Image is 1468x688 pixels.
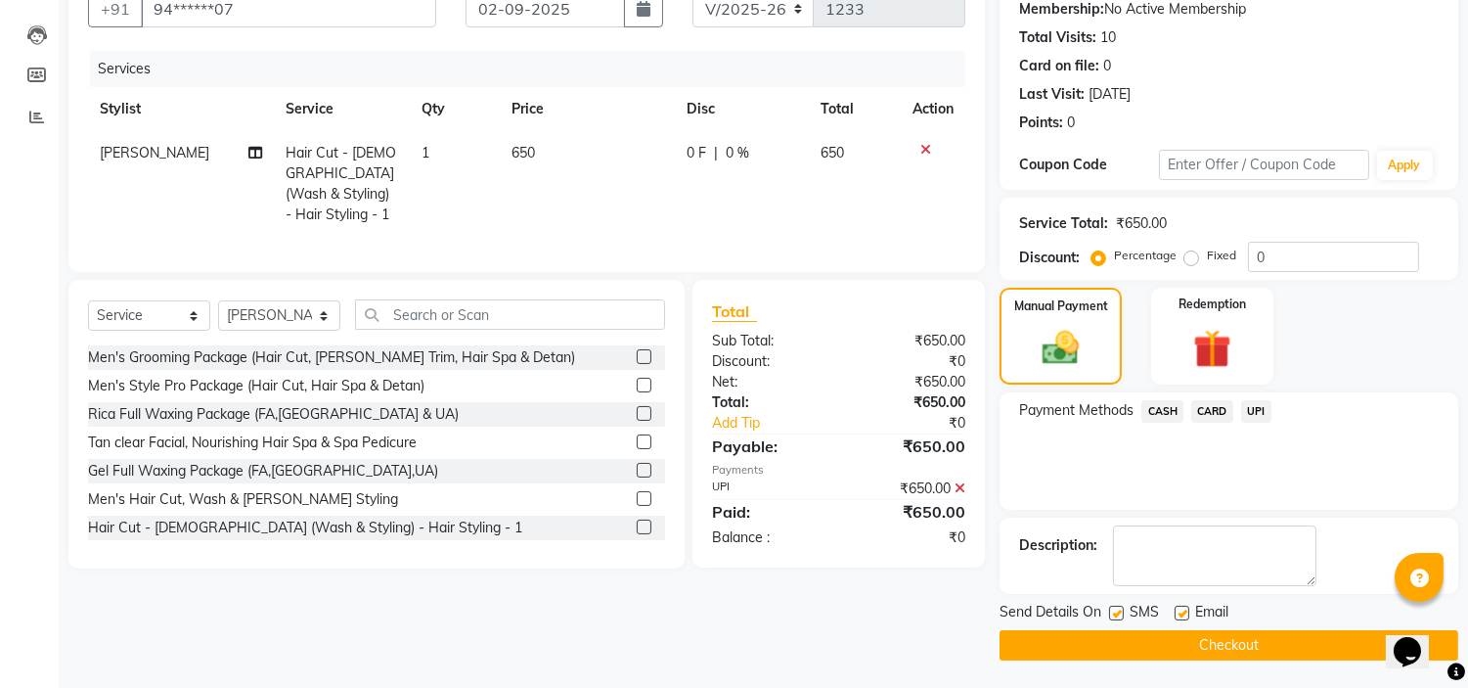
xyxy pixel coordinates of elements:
div: ₹650.00 [839,372,981,392]
a: Add Tip [697,413,863,434]
div: Total Visits: [1019,27,1096,48]
th: Stylist [88,87,275,131]
span: 0 F [687,143,706,163]
div: Total: [697,392,839,413]
span: UPI [1241,400,1271,423]
div: Last Visit: [1019,84,1085,105]
div: Service Total: [1019,213,1108,234]
div: Payments [712,462,965,479]
div: Men's Hair Cut, Wash & [PERSON_NAME] Styling [88,489,398,510]
span: 0 % [726,143,749,163]
th: Price [500,87,675,131]
th: Qty [410,87,500,131]
div: Tan clear Facial, Nourishing Hair Spa & Spa Pedicure [88,433,417,453]
span: CASH [1141,400,1183,423]
div: Points: [1019,113,1063,133]
div: ₹650.00 [839,479,981,499]
span: 650 [822,144,845,161]
div: ₹650.00 [839,500,981,524]
div: Sub Total: [697,331,839,351]
label: Fixed [1207,247,1236,264]
div: ₹0 [839,351,981,372]
div: ₹0 [863,413,981,434]
div: Paid: [697,500,839,524]
span: SMS [1130,602,1159,626]
div: ₹650.00 [839,331,981,351]
button: Apply [1377,151,1433,180]
div: Discount: [697,351,839,372]
div: Gel Full Waxing Package (FA,[GEOGRAPHIC_DATA],UA) [88,461,438,482]
span: 650 [512,144,535,161]
div: 0 [1067,113,1075,133]
div: 0 [1103,56,1111,76]
div: Services [90,51,980,87]
span: Send Details On [1000,602,1101,626]
span: 1 [422,144,429,161]
span: [PERSON_NAME] [100,144,209,161]
div: Net: [697,372,839,392]
div: Men's Style Pro Package (Hair Cut, Hair Spa & Detan) [88,376,424,396]
div: Payable: [697,435,839,458]
div: Balance : [697,527,839,548]
div: Discount: [1019,248,1080,268]
input: Enter Offer / Coupon Code [1159,150,1368,180]
th: Action [901,87,965,131]
span: Email [1195,602,1228,626]
button: Checkout [1000,630,1458,661]
label: Percentage [1114,247,1177,264]
th: Disc [675,87,809,131]
label: Manual Payment [1014,298,1108,315]
span: Payment Methods [1019,400,1134,421]
span: | [714,143,718,163]
input: Search or Scan [355,299,665,330]
div: Rica Full Waxing Package (FA,[GEOGRAPHIC_DATA] & UA) [88,404,459,425]
div: 10 [1100,27,1116,48]
div: Card on file: [1019,56,1099,76]
iframe: chat widget [1386,610,1448,668]
span: CARD [1191,400,1233,423]
div: ₹650.00 [1116,213,1167,234]
span: Hair Cut - [DEMOGRAPHIC_DATA] (Wash & Styling) - Hair Styling - 1 [287,144,397,223]
th: Service [275,87,411,131]
div: ₹650.00 [839,435,981,458]
img: _cash.svg [1031,327,1090,369]
th: Total [810,87,902,131]
img: _gift.svg [1181,325,1243,373]
span: Total [712,301,757,322]
div: ₹0 [839,527,981,548]
div: Men's Grooming Package (Hair Cut, [PERSON_NAME] Trim, Hair Spa & Detan) [88,347,575,368]
label: Redemption [1179,296,1246,313]
div: ₹650.00 [839,392,981,413]
div: Coupon Code [1019,155,1159,175]
div: [DATE] [1089,84,1131,105]
div: Description: [1019,535,1097,556]
div: Hair Cut - [DEMOGRAPHIC_DATA] (Wash & Styling) - Hair Styling - 1 [88,518,522,538]
div: UPI [697,479,839,499]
